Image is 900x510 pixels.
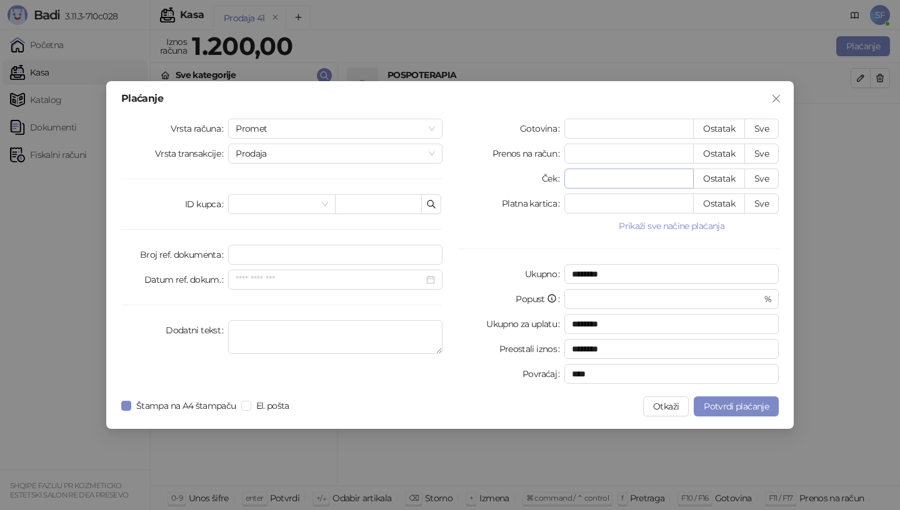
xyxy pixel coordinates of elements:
label: Popust [516,289,564,309]
button: Potvrdi plaćanje [694,396,779,416]
label: Prenos na račun [492,144,565,164]
label: Vrsta transakcije [155,144,229,164]
label: Gotovina [520,119,564,139]
button: Sve [744,169,779,189]
span: Potvrdi plaćanje [704,401,769,412]
label: ID kupca [185,194,228,214]
textarea: Dodatni tekst [228,320,442,354]
label: Platna kartica [502,194,564,213]
button: Ostatak [693,169,745,189]
button: Prikaži sve načine plaćanja [564,218,779,233]
span: Prodaja [236,144,435,163]
label: Povraćaj [522,364,564,384]
button: Ostatak [693,119,745,139]
span: close [771,94,781,104]
label: Dodatni tekst [166,320,228,340]
button: Otkaži [643,396,689,416]
label: Ček [542,169,564,189]
button: Sve [744,144,779,164]
button: Close [766,89,786,109]
label: Preostali iznos [499,339,565,359]
span: El. pošta [251,399,294,413]
label: Vrsta računa [171,119,229,139]
span: Promet [236,119,435,138]
span: Štampa na A4 štampaču [131,399,241,413]
div: Plaćanje [121,94,779,104]
label: Ukupno za uplatu [486,314,564,334]
button: Sve [744,119,779,139]
label: Datum ref. dokum. [144,270,229,290]
label: Broj ref. dokumenta [140,245,228,265]
input: Broj ref. dokumenta [228,245,442,265]
button: Sve [744,194,779,213]
span: Zatvori [766,94,786,104]
label: Ukupno [525,264,565,284]
input: Datum ref. dokum. [236,273,424,287]
button: Ostatak [693,144,745,164]
button: Ostatak [693,194,745,213]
